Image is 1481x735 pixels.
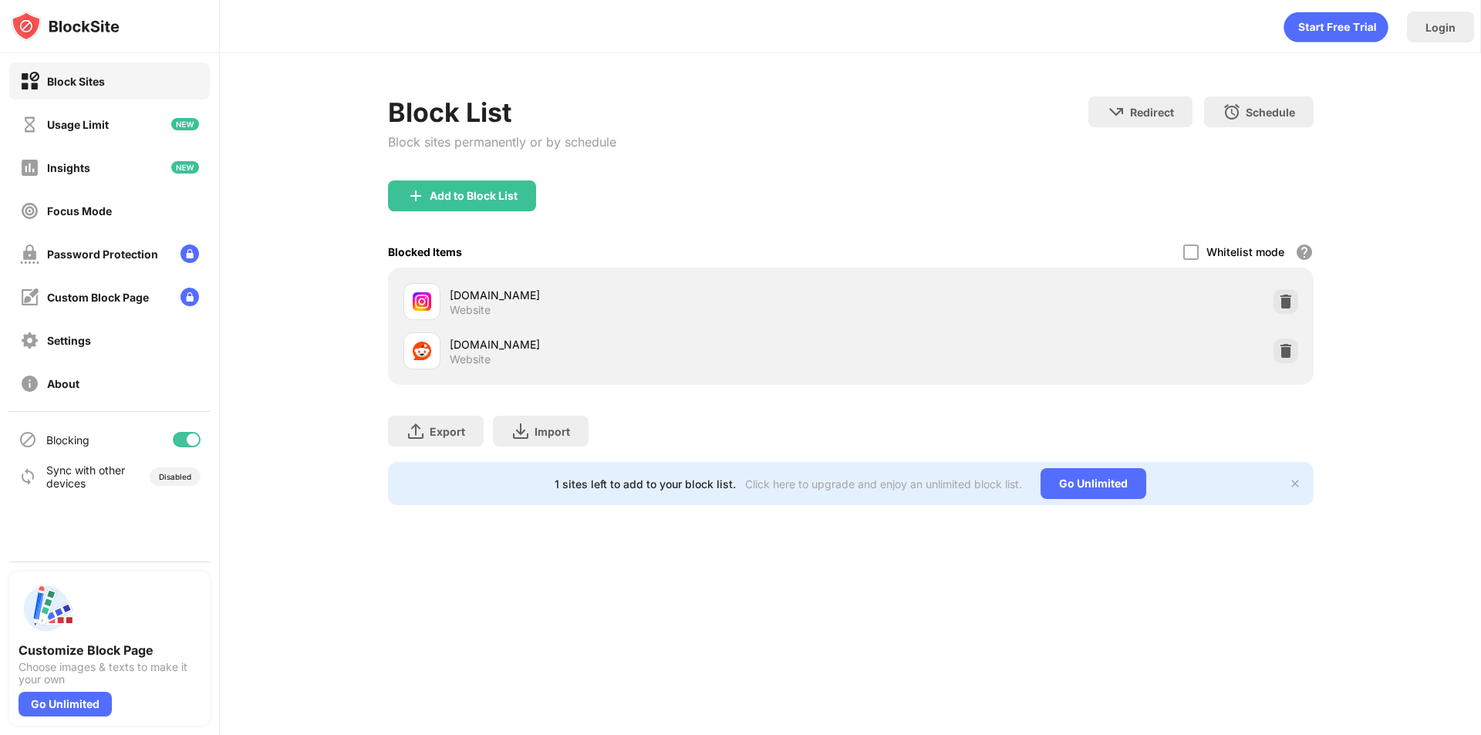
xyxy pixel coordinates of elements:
img: new-icon.svg [171,161,199,174]
img: lock-menu.svg [180,288,199,306]
img: settings-off.svg [20,331,39,350]
img: blocking-icon.svg [19,430,37,449]
img: push-custom-page.svg [19,581,74,636]
div: Login [1425,21,1456,34]
div: [DOMAIN_NAME] [450,287,851,303]
img: about-off.svg [20,374,39,393]
div: Block Sites [47,75,105,88]
div: Password Protection [47,248,158,261]
img: sync-icon.svg [19,467,37,486]
div: Settings [47,334,91,347]
div: Go Unlimited [19,692,112,716]
div: Choose images & texts to make it your own [19,661,201,686]
div: animation [1284,12,1388,42]
img: customize-block-page-off.svg [20,288,39,307]
div: Customize Block Page [19,642,201,658]
div: Focus Mode [47,204,112,217]
img: logo-blocksite.svg [11,11,120,42]
div: Schedule [1246,106,1295,119]
div: Custom Block Page [47,291,149,304]
div: Website [450,303,491,317]
div: Block List [388,96,616,128]
img: focus-off.svg [20,201,39,221]
div: Insights [47,161,90,174]
div: Redirect [1130,106,1174,119]
div: Whitelist mode [1206,245,1284,258]
div: Blocked Items [388,245,462,258]
div: Import [535,425,570,438]
img: lock-menu.svg [180,244,199,263]
img: favicons [413,292,431,311]
div: Export [430,425,465,438]
div: Usage Limit [47,118,109,131]
div: Add to Block List [430,190,518,202]
div: Block sites permanently or by schedule [388,134,616,150]
div: Go Unlimited [1041,468,1146,499]
img: time-usage-off.svg [20,115,39,134]
img: block-on.svg [20,72,39,91]
div: Sync with other devices [46,464,126,490]
div: Click here to upgrade and enjoy an unlimited block list. [745,477,1022,491]
img: insights-off.svg [20,158,39,177]
div: Website [450,352,491,366]
img: x-button.svg [1289,477,1301,490]
div: [DOMAIN_NAME] [450,336,851,352]
div: About [47,377,79,390]
img: favicons [413,342,431,360]
img: new-icon.svg [171,118,199,130]
div: Disabled [159,472,191,481]
img: password-protection-off.svg [20,244,39,264]
div: 1 sites left to add to your block list. [555,477,736,491]
div: Blocking [46,433,89,447]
